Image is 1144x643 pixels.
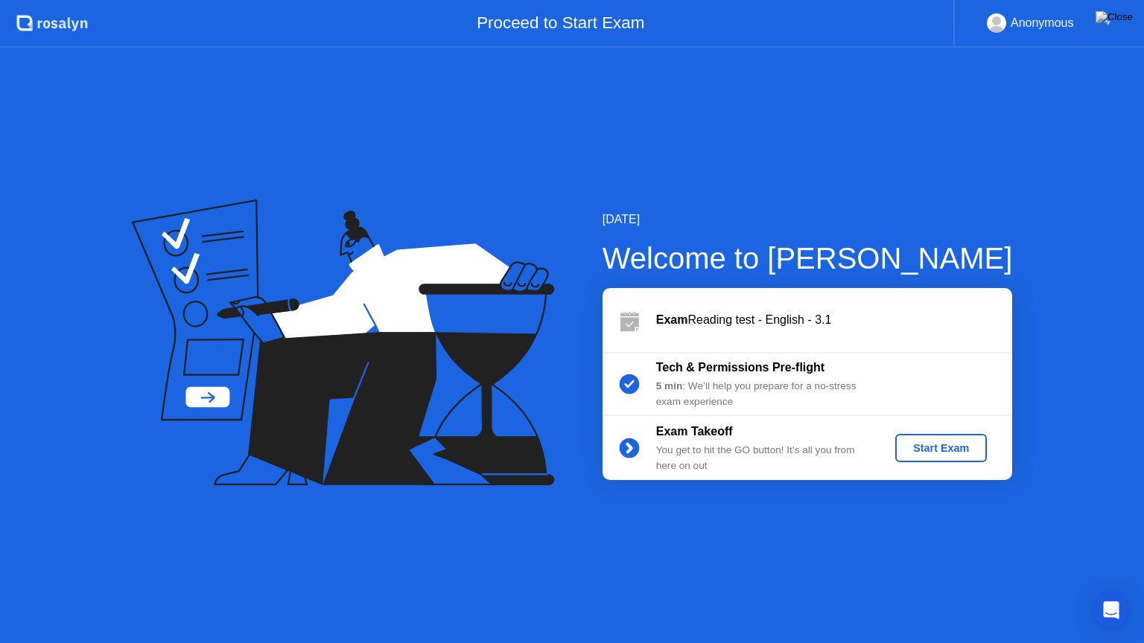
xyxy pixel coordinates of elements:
button: Start Exam [895,434,987,462]
div: Welcome to [PERSON_NAME] [603,236,1013,281]
div: [DATE] [603,211,1013,228]
div: Open Intercom Messenger [1093,592,1129,628]
img: Close [1096,11,1133,23]
div: You get to hit the GO button! It’s all you from here on out [656,443,871,473]
div: : We’ll help you prepare for a no-stress exam experience [656,379,871,409]
div: Reading test - English - 3.1 [656,311,1012,329]
div: Start Exam [901,442,981,454]
b: Tech & Permissions Pre-flight [656,361,824,374]
b: 5 min [656,380,683,391]
b: Exam Takeoff [656,425,733,438]
b: Exam [656,313,688,326]
div: Anonymous [1011,13,1074,33]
